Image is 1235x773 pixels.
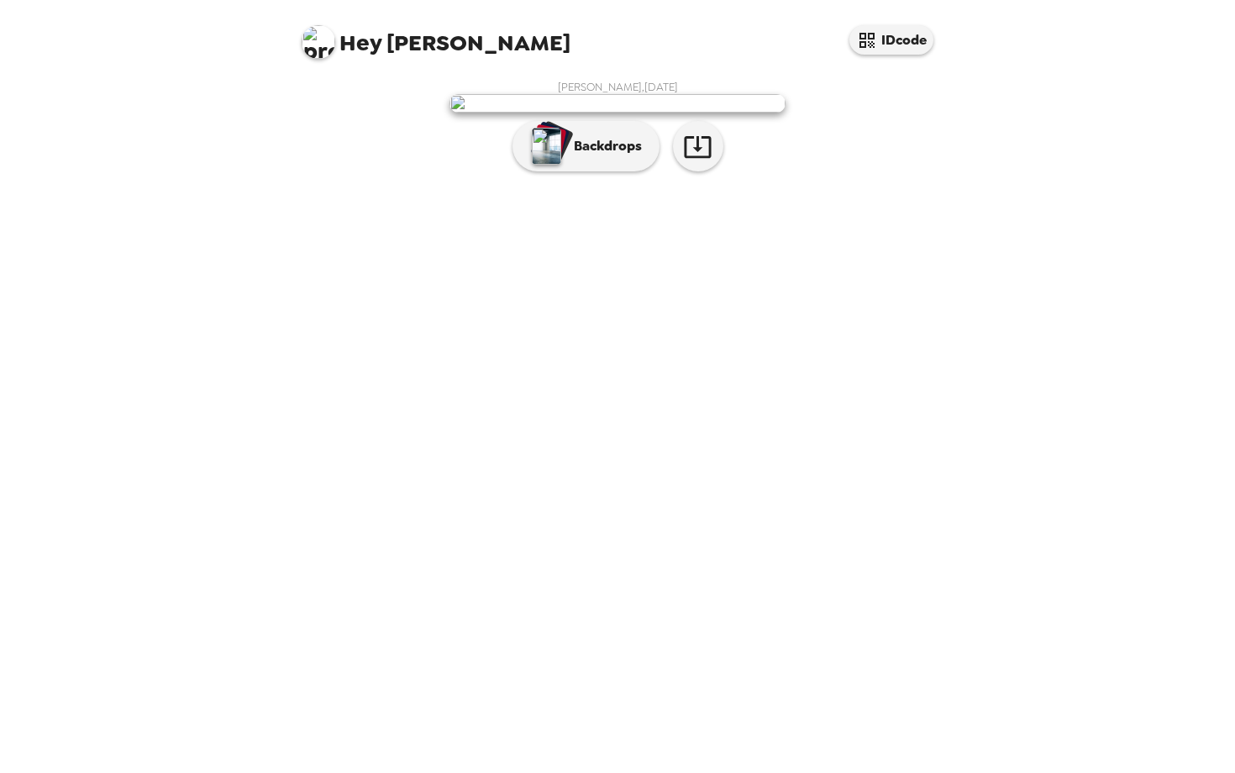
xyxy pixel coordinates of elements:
[449,94,786,113] img: user
[512,121,660,171] button: Backdrops
[849,25,933,55] button: IDcode
[302,17,570,55] span: [PERSON_NAME]
[302,25,335,59] img: profile pic
[339,28,381,58] span: Hey
[558,80,678,94] span: [PERSON_NAME] , [DATE]
[565,136,642,156] p: Backdrops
